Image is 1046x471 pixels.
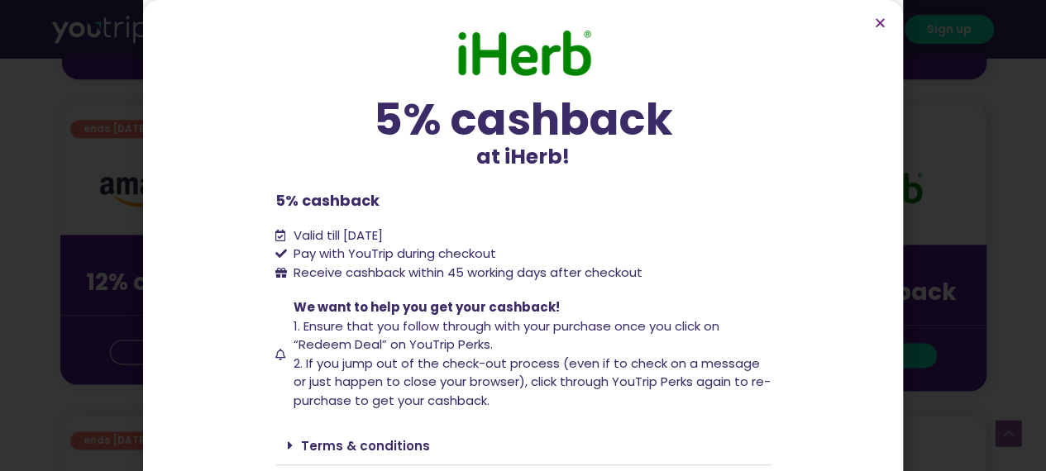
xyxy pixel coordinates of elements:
[275,426,771,465] div: Terms & conditions
[289,264,642,283] span: Receive cashback within 45 working days after checkout
[301,437,430,454] a: Terms & conditions
[294,298,560,316] span: We want to help you get your cashback!
[874,17,886,29] a: Close
[289,245,496,264] span: Pay with YouTrip during checkout
[275,98,771,141] div: 5% cashback
[275,189,771,212] p: 5% cashback
[289,226,383,245] span: Valid till [DATE]
[275,98,771,173] div: at iHerb!
[294,317,719,354] span: 1. Ensure that you follow through with your purchase once you click on “Redeem Deal” on YouTrip P...
[294,354,771,409] span: 2. If you jump out of the check-out process (even if to check on a message or just happen to clos...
